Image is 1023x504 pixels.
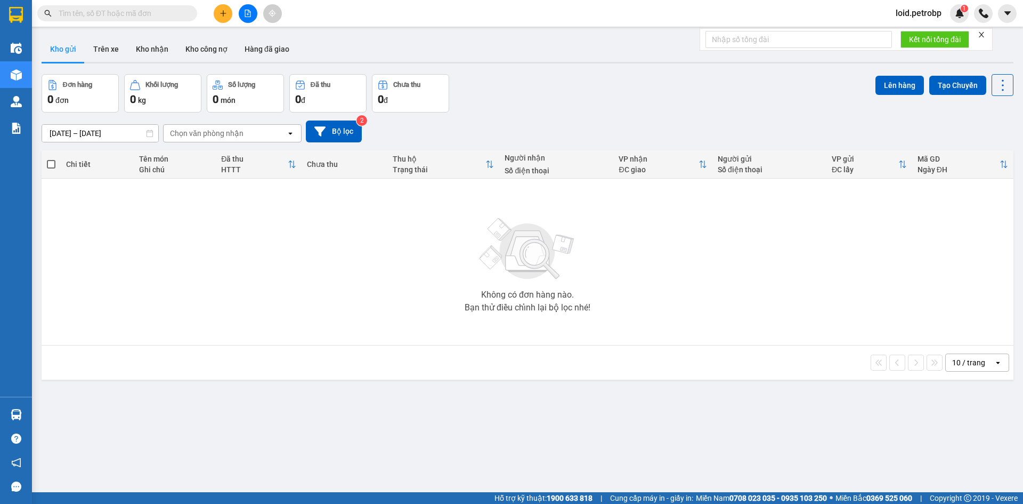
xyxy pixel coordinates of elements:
[220,10,227,17] span: plus
[832,165,898,174] div: ĐC lấy
[11,409,22,420] img: warehouse-icon
[619,165,699,174] div: ĐC giao
[994,358,1002,367] svg: open
[832,155,898,163] div: VP gửi
[47,93,53,106] span: 0
[619,155,699,163] div: VP nhận
[138,96,146,105] span: kg
[263,4,282,23] button: aim
[306,121,362,142] button: Bộ lọc
[236,36,298,62] button: Hàng đã giao
[547,494,592,502] strong: 1900 633 818
[207,74,284,113] button: Số lượng0món
[221,96,236,105] span: món
[1003,9,1012,18] span: caret-down
[244,10,251,17] span: file-add
[830,496,833,500] span: ⚪️
[718,165,821,174] div: Số điện thoại
[221,165,288,174] div: HTTT
[918,165,1000,174] div: Ngày ĐH
[311,81,330,89] div: Đã thu
[239,4,257,23] button: file-add
[59,7,184,19] input: Tìm tên, số ĐT hoặc mã đơn
[481,291,574,299] div: Không có đơn hàng nào.
[356,115,367,126] sup: 2
[11,123,22,134] img: solution-icon
[11,434,21,444] span: question-circle
[979,9,988,18] img: phone-icon
[912,150,1013,179] th: Toggle SortBy
[505,154,608,162] div: Người nhận
[42,125,158,142] input: Select a date range.
[55,96,69,105] span: đơn
[393,81,420,89] div: Chưa thu
[978,31,985,38] span: close
[600,492,602,504] span: |
[214,4,232,23] button: plus
[9,7,23,23] img: logo-vxr
[372,74,449,113] button: Chưa thu0đ
[42,74,119,113] button: Đơn hàng0đơn
[613,150,712,179] th: Toggle SortBy
[962,5,966,12] span: 1
[900,31,969,48] button: Kết nối tổng đài
[909,34,961,45] span: Kết nối tổng đài
[705,31,892,48] input: Nhập số tổng đài
[465,303,590,312] div: Bạn thử điều chỉnh lại bộ lọc nhé!
[44,10,52,17] span: search
[494,492,592,504] span: Hỗ trợ kỹ thuật:
[378,93,384,106] span: 0
[11,43,22,54] img: warehouse-icon
[384,96,388,105] span: đ
[269,10,276,17] span: aim
[139,165,211,174] div: Ghi chú
[866,494,912,502] strong: 0369 525 060
[63,81,92,89] div: Đơn hàng
[85,36,127,62] button: Trên xe
[835,492,912,504] span: Miền Bắc
[213,93,218,106] span: 0
[139,155,211,163] div: Tên món
[66,160,128,169] div: Chi tiết
[295,93,301,106] span: 0
[177,36,236,62] button: Kho công nợ
[964,494,971,502] span: copyright
[387,150,499,179] th: Toggle SortBy
[918,155,1000,163] div: Mã GD
[301,96,305,105] span: đ
[729,494,827,502] strong: 0708 023 035 - 0935 103 250
[289,74,367,113] button: Đã thu0đ
[127,36,177,62] button: Kho nhận
[307,160,382,169] div: Chưa thu
[11,96,22,107] img: warehouse-icon
[929,76,986,95] button: Tạo Chuyến
[393,155,485,163] div: Thu hộ
[11,482,21,492] span: message
[286,129,295,138] svg: open
[887,6,950,20] span: loid.petrobp
[505,166,608,175] div: Số điện thoại
[920,492,922,504] span: |
[952,357,985,368] div: 10 / trang
[610,492,693,504] span: Cung cấp máy in - giấy in:
[826,150,912,179] th: Toggle SortBy
[130,93,136,106] span: 0
[11,458,21,468] span: notification
[145,81,178,89] div: Khối lượng
[216,150,302,179] th: Toggle SortBy
[961,5,968,12] sup: 1
[718,155,821,163] div: Người gửi
[228,81,255,89] div: Số lượng
[221,155,288,163] div: Đã thu
[124,74,201,113] button: Khối lượng0kg
[696,492,827,504] span: Miền Nam
[955,9,964,18] img: icon-new-feature
[875,76,924,95] button: Lên hàng
[170,128,243,139] div: Chọn văn phòng nhận
[393,165,485,174] div: Trạng thái
[998,4,1017,23] button: caret-down
[42,36,85,62] button: Kho gửi
[11,69,22,81] img: warehouse-icon
[474,212,581,286] img: svg+xml;base64,PHN2ZyBjbGFzcz0ibGlzdC1wbHVnX19zdmciIHhtbG5zPSJodHRwOi8vd3d3LnczLm9yZy8yMDAwL3N2Zy...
